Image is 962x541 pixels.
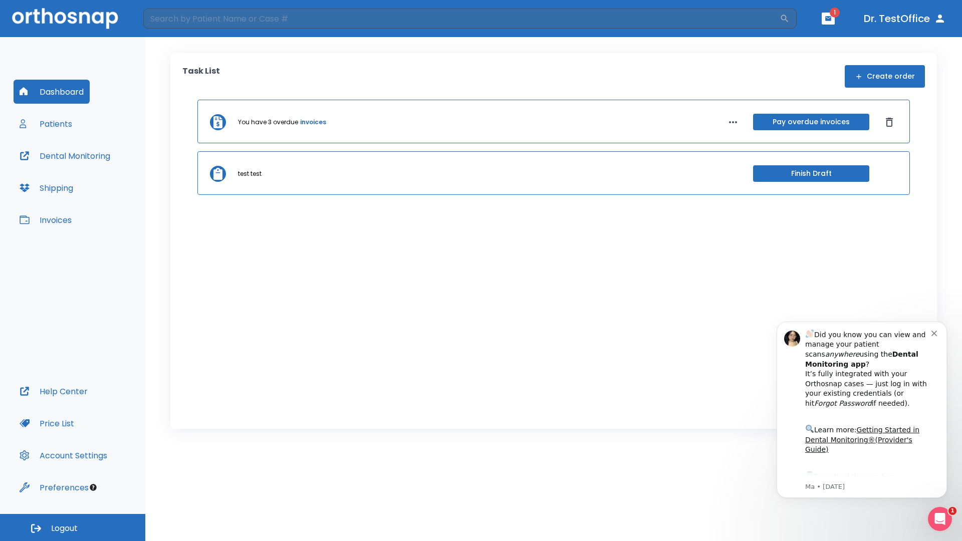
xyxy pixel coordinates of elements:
[300,118,326,127] a: invoices
[14,112,78,136] button: Patients
[14,475,95,499] button: Preferences
[14,443,113,467] button: Account Settings
[753,165,869,182] button: Finish Draft
[14,379,94,403] button: Help Center
[14,208,78,232] button: Invoices
[845,65,925,88] button: Create order
[762,309,962,536] iframe: Intercom notifications message
[14,80,90,104] button: Dashboard
[51,523,78,534] span: Logout
[881,114,897,130] button: Dismiss
[753,114,869,130] button: Pay overdue invoices
[14,144,116,168] button: Dental Monitoring
[14,176,79,200] button: Shipping
[143,9,780,29] input: Search by Patient Name or Case #
[238,118,298,127] p: You have 3 overdue
[89,483,98,492] div: Tooltip anchor
[12,8,118,29] img: Orthosnap
[238,169,262,178] p: test test
[830,8,840,18] span: 1
[948,507,956,515] span: 1
[182,65,220,88] p: Task List
[14,411,80,435] button: Price List
[928,507,952,531] iframe: Intercom live chat
[860,10,950,28] button: Dr. TestOffice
